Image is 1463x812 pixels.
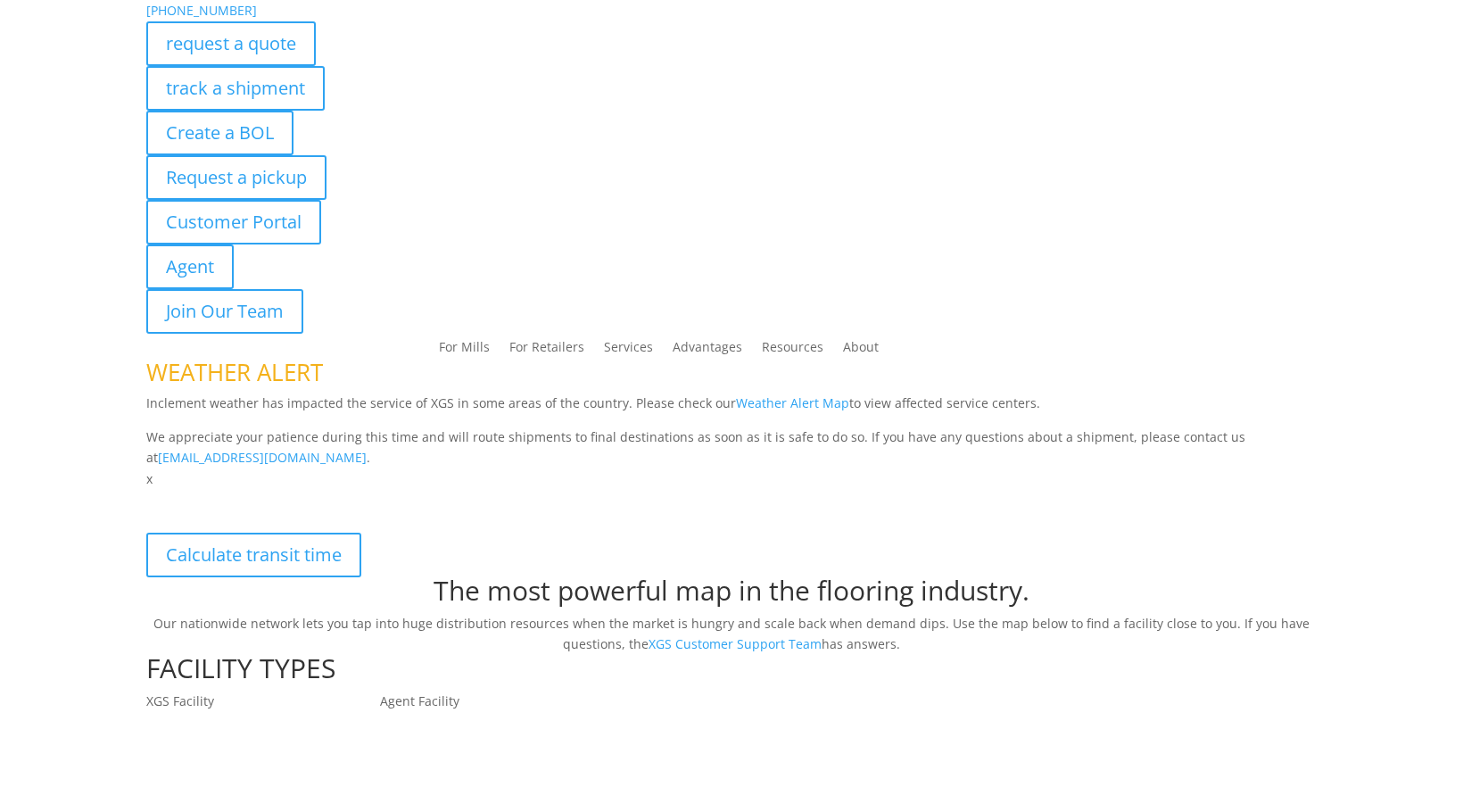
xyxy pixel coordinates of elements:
[146,533,361,577] a: Calculate transit time
[380,691,614,712] p: Agent Facility
[439,341,490,360] a: For Mills
[146,356,323,388] span: WEATHER ALERT
[146,691,380,712] p: XGS Facility
[146,66,325,111] a: track a shipment
[146,244,234,289] a: Agent
[843,341,879,360] a: About
[146,200,321,244] a: Customer Portal
[146,2,257,19] a: [PHONE_NUMBER]
[146,393,1317,427] p: Inclement weather has impacted the service of XGS in some areas of the country. Please check our ...
[146,613,1317,656] p: Our nationwide network lets you tap into huge distribution resources when the market is hungry an...
[736,394,849,411] a: Weather Alert Map
[146,289,303,334] a: Join Our Team
[673,341,742,360] a: Advantages
[146,427,1317,469] p: We appreciate your patience during this time and will route shipments to final destinations as so...
[649,635,822,652] a: XGS Customer Support Team
[146,468,1317,490] p: x
[146,490,1317,533] p: XGS Distribution Network
[509,341,584,360] a: For Retailers
[146,111,293,155] a: Create a BOL
[762,341,823,360] a: Resources
[604,341,653,360] a: Services
[158,449,367,466] a: [EMAIL_ADDRESS][DOMAIN_NAME]
[146,577,1317,613] h1: The most powerful map in the flooring industry.
[146,655,1317,691] h1: FACILITY TYPES
[146,21,316,66] a: request a quote
[146,155,326,200] a: Request a pickup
